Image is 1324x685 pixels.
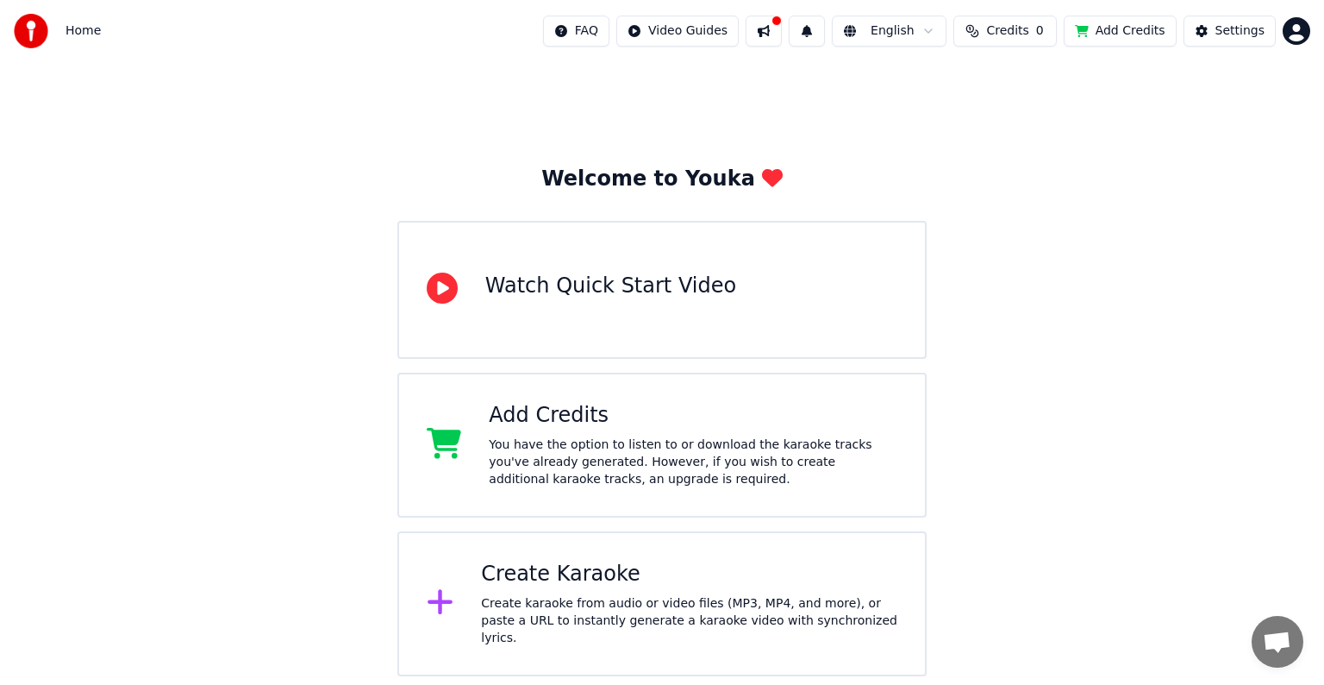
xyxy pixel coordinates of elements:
span: Home [66,22,101,40]
button: Video Guides [616,16,739,47]
div: Welcome to Youka [541,166,783,193]
div: Settings [1215,22,1265,40]
div: Watch Quick Start Video [485,273,736,300]
button: FAQ [543,16,609,47]
img: youka [14,14,48,48]
div: Open chat [1252,616,1303,668]
nav: breadcrumb [66,22,101,40]
div: Create karaoke from audio or video files (MP3, MP4, and more), or paste a URL to instantly genera... [481,595,897,647]
span: 0 [1036,22,1044,40]
button: Add Credits [1064,16,1177,47]
button: Credits0 [953,16,1057,47]
div: Create Karaoke [481,561,897,588]
div: You have the option to listen to or download the karaoke tracks you've already generated. However... [489,437,897,488]
div: Add Credits [489,402,897,430]
span: Credits [986,22,1028,40]
button: Settings [1183,16,1276,47]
